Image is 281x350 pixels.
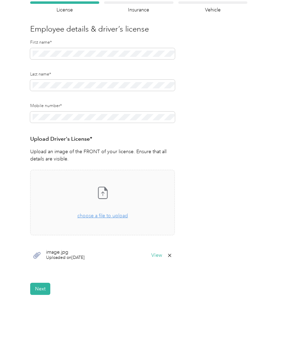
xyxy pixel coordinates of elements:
[30,283,50,295] button: Next
[30,71,175,78] label: Last name*
[30,135,175,143] h3: Upload Driver's License*
[30,40,175,46] label: First name*
[242,311,281,350] iframe: Everlance-gr Chat Button Frame
[77,213,128,219] span: choose a file to upload
[30,103,175,109] label: Mobile number*
[46,255,85,261] span: Uploaded on [DATE]
[30,23,247,35] h3: Employee details & driver’s license
[30,6,99,14] h4: License
[178,6,247,14] h4: Vehicle
[104,6,173,14] h4: Insurance
[30,148,175,163] p: Upload an image of the FRONT of your license. Ensure that all details are visible.
[151,253,162,258] button: View
[46,250,85,255] span: image.jpg
[31,170,174,235] span: choose a file to upload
